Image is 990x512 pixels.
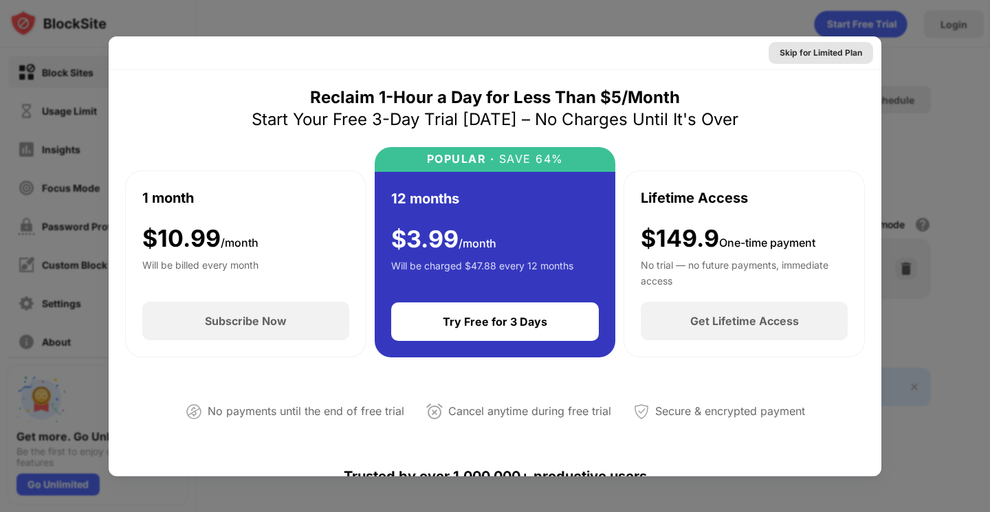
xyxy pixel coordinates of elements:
div: $149.9 [641,225,815,253]
div: Will be billed every month [142,258,258,285]
div: Start Your Free 3-Day Trial [DATE] – No Charges Until It's Over [252,109,738,131]
div: POPULAR · [427,153,495,166]
img: secured-payment [633,403,650,420]
div: Get Lifetime Access [690,314,799,328]
div: Reclaim 1-Hour a Day for Less Than $5/Month [310,87,680,109]
span: One-time payment [719,236,815,249]
img: cancel-anytime [426,403,443,420]
div: Subscribe Now [205,314,287,328]
div: SAVE 64% [494,153,564,166]
div: 1 month [142,188,194,208]
div: Secure & encrypted payment [655,401,805,421]
div: $ 10.99 [142,225,258,253]
div: Lifetime Access [641,188,748,208]
div: Cancel anytime during free trial [448,401,611,421]
img: not-paying [186,403,202,420]
div: Will be charged $47.88 every 12 months [391,258,573,286]
div: Trusted by over 1,000,000+ productive users [125,443,865,509]
div: $ 3.99 [391,225,496,254]
div: 12 months [391,188,459,209]
div: No payments until the end of free trial [208,401,404,421]
div: Try Free for 3 Days [443,315,547,329]
span: /month [221,236,258,249]
div: Skip for Limited Plan [780,46,862,60]
span: /month [459,236,496,250]
div: No trial — no future payments, immediate access [641,258,848,285]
